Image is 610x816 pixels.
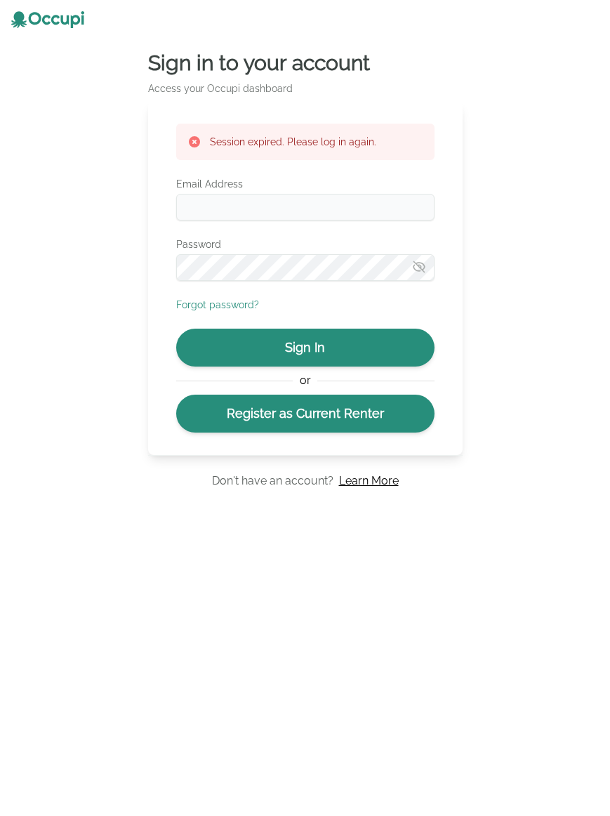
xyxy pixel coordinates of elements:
[148,51,463,76] h2: Sign in to your account
[176,329,435,367] button: Sign In
[176,177,435,191] label: Email Address
[148,81,463,96] p: Access your Occupi dashboard
[176,298,259,312] button: Forgot password?
[212,473,333,489] p: Don't have an account?
[176,237,435,251] label: Password
[293,372,317,389] span: or
[339,473,399,489] a: Learn More
[176,395,435,433] a: Register as Current Renter
[210,135,376,149] h3: Session expired. Please log in again.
